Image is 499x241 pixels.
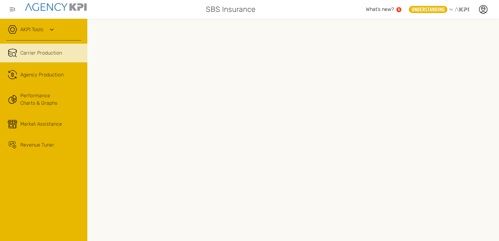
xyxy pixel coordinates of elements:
span: Carrier Production [20,49,62,57]
a: 5 [396,7,401,12]
span: Market Assistance [20,120,62,128]
text: 5 [398,8,400,11]
a: AKPI Tools [20,26,43,33]
span: SBS Insurance [206,4,255,15]
img: agencykpi-logo-550x69-2d9e3fa8.png [25,3,87,11]
span: Agency Production [20,71,64,79]
span: Revenue Tuner [20,141,54,149]
span: What’s new? [366,6,394,12]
